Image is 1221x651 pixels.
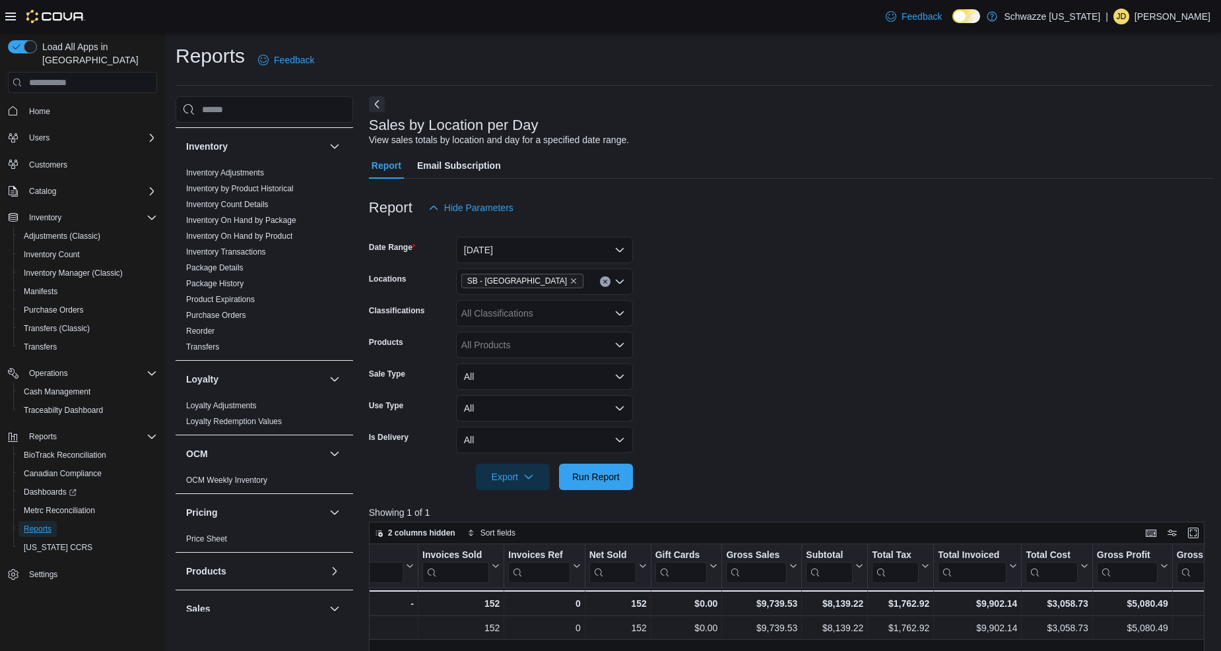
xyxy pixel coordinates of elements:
[24,450,106,460] span: BioTrack Reconciliation
[186,140,228,153] h3: Inventory
[3,129,162,147] button: Users
[24,183,157,199] span: Catalog
[18,466,157,481] span: Canadian Compliance
[18,540,98,555] a: [US_STATE] CCRS
[186,416,282,427] span: Loyalty Redemption Values
[1105,9,1108,24] p: |
[24,342,57,352] span: Transfers
[18,540,157,555] span: Washington CCRS
[186,326,214,336] span: Reorder
[24,505,95,516] span: Metrc Reconciliation
[327,371,343,387] button: Loyalty
[1026,549,1077,562] div: Total Cost
[13,282,162,301] button: Manifests
[3,427,162,446] button: Reports
[18,384,96,400] a: Cash Management
[186,184,294,193] a: Inventory by Product Historical
[589,549,636,583] div: Net Sold
[29,106,50,117] span: Home
[1143,525,1159,541] button: Keyboard shortcuts
[186,168,264,177] a: Inventory Adjustments
[24,567,63,582] a: Settings
[186,279,244,288] a: Package History
[13,401,162,419] button: Traceabilty Dashboard
[186,447,324,460] button: OCM
[29,186,56,197] span: Catalog
[327,601,343,617] button: Sales
[952,9,980,23] input: Dark Mode
[369,117,539,133] h3: Sales by Location per Day
[18,521,57,537] a: Reports
[726,621,797,636] div: $9,739.53
[186,342,219,352] a: Transfers
[186,506,324,519] button: Pricing
[29,431,57,442] span: Reports
[18,265,157,281] span: Inventory Manager (Classic)
[614,308,625,319] button: Open list of options
[18,321,157,336] span: Transfers (Classic)
[3,565,162,584] button: Settings
[18,402,108,418] a: Traceabilty Dashboard
[18,503,100,518] a: Metrc Reconciliation
[186,602,324,615] button: Sales
[186,199,269,210] span: Inventory Count Details
[327,139,343,154] button: Inventory
[18,247,157,263] span: Inventory Count
[456,427,633,453] button: All
[872,621,929,636] div: $1,762.92
[323,549,403,562] div: Date
[186,295,255,304] a: Product Expirations
[872,549,919,583] div: Total Tax
[570,277,577,285] button: Remove SB - Glendale from selection in this group
[186,534,227,543] a: Price Sheet
[186,215,296,226] span: Inventory On Hand by Package
[186,311,246,320] a: Purchase Orders
[600,276,610,287] button: Clear input
[388,528,455,538] span: 2 columns hidden
[24,405,103,416] span: Traceabilty Dashboard
[29,160,67,170] span: Customers
[176,398,353,435] div: Loyalty
[186,247,266,257] span: Inventory Transactions
[938,549,1017,583] button: Total Invoiced
[18,447,112,463] a: BioTrack Reconciliation
[559,464,633,490] button: Run Report
[655,549,708,562] div: Gift Cards
[369,274,407,284] label: Locations
[24,387,90,397] span: Cash Management
[176,43,245,69] h1: Reports
[29,569,57,580] span: Settings
[1164,525,1180,541] button: Display options
[24,468,102,479] span: Canadian Compliance
[24,566,157,582] span: Settings
[8,96,157,618] nav: Complex example
[24,268,123,278] span: Inventory Manager (Classic)
[24,429,62,445] button: Reports
[18,484,157,500] span: Dashboards
[18,247,85,263] a: Inventory Count
[938,596,1017,611] div: $9,902.14
[176,531,353,552] div: Pricing
[13,501,162,520] button: Metrc Reconciliation
[806,596,863,611] div: $8,139.22
[186,475,267,485] span: OCM Weekly Inventory
[18,503,157,518] span: Metrc Reconciliation
[274,53,314,67] span: Feedback
[3,182,162,201] button: Catalog
[1097,621,1168,636] div: $5,080.49
[1185,525,1201,541] button: Enter fullscreen
[186,232,292,241] a: Inventory On Hand by Product
[186,278,244,289] span: Package History
[13,483,162,501] a: Dashboards
[186,447,208,460] h3: OCM
[369,506,1213,519] p: Showing 1 of 1
[186,140,324,153] button: Inventory
[726,549,787,583] div: Gross Sales
[18,484,82,500] a: Dashboards
[29,212,61,223] span: Inventory
[13,264,162,282] button: Inventory Manager (Classic)
[24,365,157,381] span: Operations
[18,447,157,463] span: BioTrack Reconciliation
